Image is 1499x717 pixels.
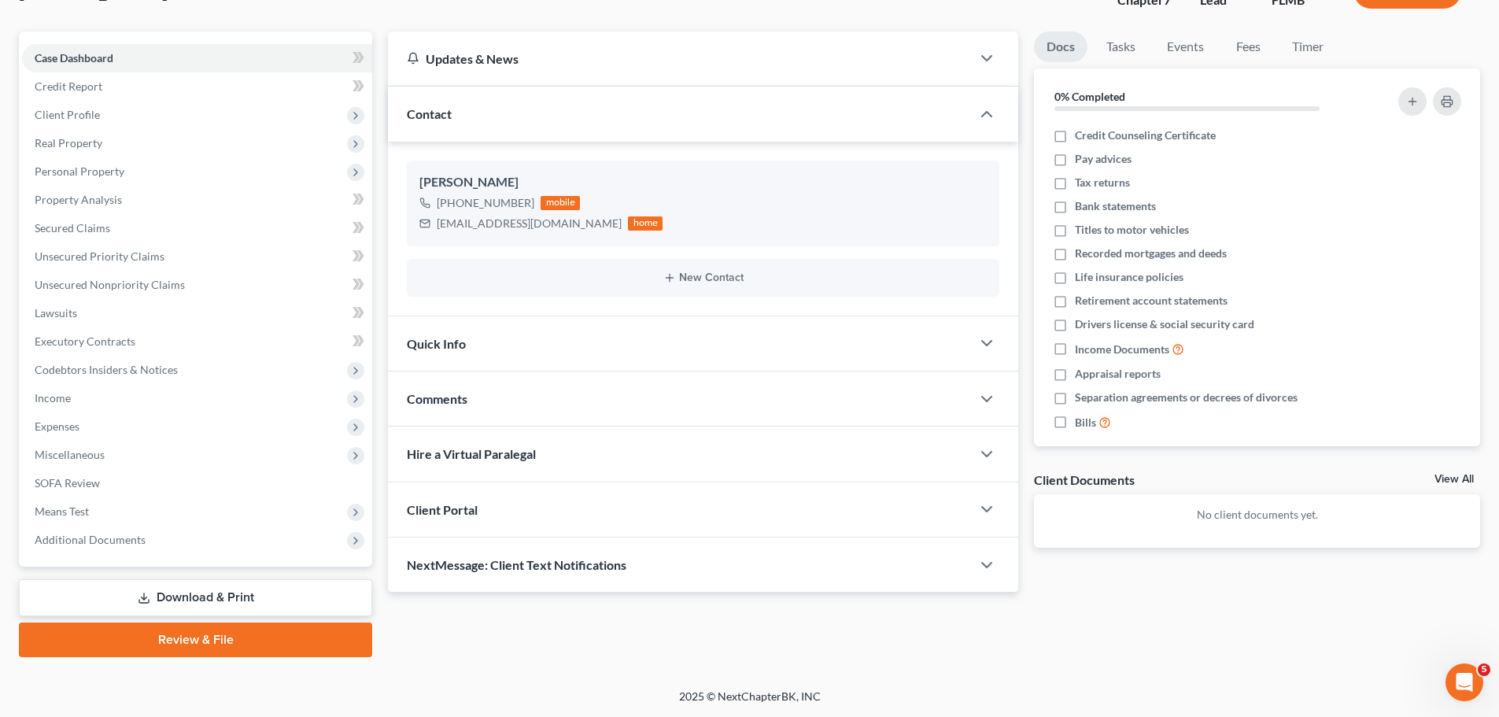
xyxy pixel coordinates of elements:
span: SOFA Review [35,476,100,490]
a: View All [1434,474,1474,485]
span: Real Property [35,136,102,150]
span: Titles to motor vehicles [1075,222,1189,238]
span: Appraisal reports [1075,366,1161,382]
span: Unsecured Nonpriority Claims [35,278,185,291]
span: Tax returns [1075,175,1130,190]
span: Codebtors Insiders & Notices [35,363,178,376]
span: Miscellaneous [35,448,105,461]
span: Hire a Virtual Paralegal [407,446,536,461]
a: Unsecured Priority Claims [22,242,372,271]
div: [EMAIL_ADDRESS][DOMAIN_NAME] [437,216,622,231]
a: Tasks [1094,31,1148,62]
a: Events [1154,31,1217,62]
span: Drivers license & social security card [1075,316,1254,332]
span: Secured Claims [35,221,110,235]
span: Recorded mortgages and deeds [1075,246,1227,261]
a: Lawsuits [22,299,372,327]
span: Pay advices [1075,151,1132,167]
a: Credit Report [22,72,372,101]
span: Quick Info [407,336,466,351]
span: Means Test [35,504,89,518]
span: Case Dashboard [35,51,113,65]
span: Income Documents [1075,342,1169,357]
span: Executory Contracts [35,334,135,348]
div: Client Documents [1034,471,1135,488]
span: 5 [1478,663,1490,676]
span: Expenses [35,419,79,433]
div: home [628,216,663,231]
div: Updates & News [407,50,952,67]
span: NextMessage: Client Text Notifications [407,557,626,572]
div: mobile [541,196,580,210]
span: Property Analysis [35,193,122,206]
span: Life insurance policies [1075,269,1183,285]
span: Credit Counseling Certificate [1075,128,1216,143]
a: Fees [1223,31,1273,62]
span: Client Portal [407,502,478,517]
span: Client Profile [35,108,100,121]
div: 2025 © NextChapterBK, INC [301,689,1198,717]
div: [PERSON_NAME] [419,173,987,192]
a: Timer [1279,31,1336,62]
a: Review & File [19,623,372,657]
a: Executory Contracts [22,327,372,356]
span: Credit Report [35,79,102,93]
span: Unsecured Priority Claims [35,249,164,263]
p: No client documents yet. [1047,507,1468,523]
a: Docs [1034,31,1087,62]
button: New Contact [419,272,987,284]
a: Download & Print [19,579,372,616]
strong: 0% Completed [1054,90,1125,103]
span: Lawsuits [35,306,77,320]
span: Additional Documents [35,533,146,546]
a: Case Dashboard [22,44,372,72]
a: Unsecured Nonpriority Claims [22,271,372,299]
div: [PHONE_NUMBER] [437,195,534,211]
span: Income [35,391,71,405]
iframe: Intercom live chat [1445,663,1483,701]
span: Contact [407,106,452,121]
span: Retirement account statements [1075,293,1228,309]
a: SOFA Review [22,469,372,497]
span: Bank statements [1075,198,1156,214]
a: Property Analysis [22,186,372,214]
a: Secured Claims [22,214,372,242]
span: Personal Property [35,164,124,178]
span: Bills [1075,415,1096,431]
span: Separation agreements or decrees of divorces [1075,390,1298,405]
span: Comments [407,391,467,406]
